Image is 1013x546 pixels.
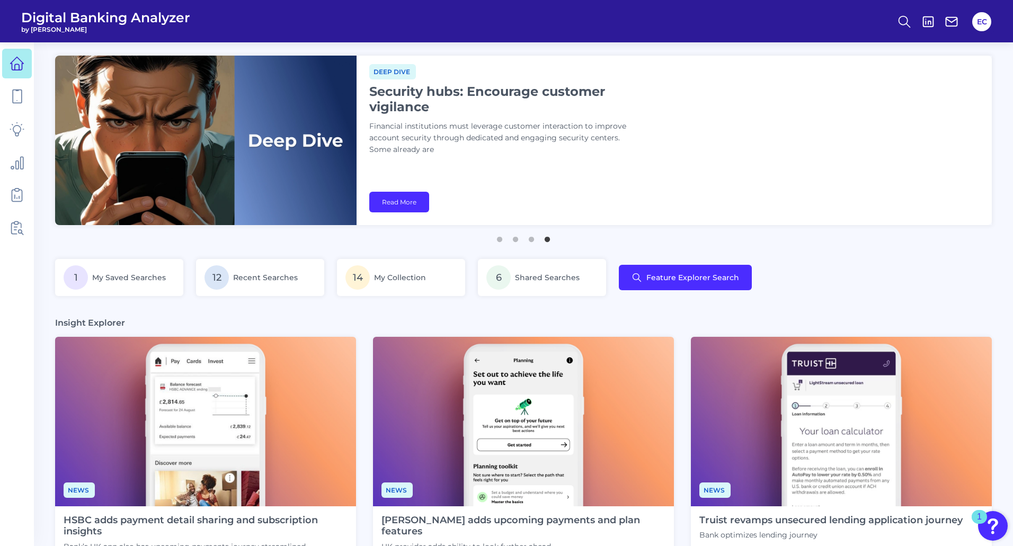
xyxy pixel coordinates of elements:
[369,64,416,79] span: Deep dive
[369,192,429,212] a: Read More
[64,265,88,290] span: 1
[515,273,580,282] span: Shared Searches
[978,511,1008,541] button: Open Resource Center, 1 new notification
[526,231,537,242] button: 3
[381,482,413,498] span: News
[369,66,416,76] a: Deep dive
[510,231,521,242] button: 2
[233,273,298,282] span: Recent Searches
[691,337,992,506] img: News - Phone (3).png
[699,515,963,526] h4: Truist revamps unsecured lending application journey
[381,515,665,538] h4: [PERSON_NAME] adds upcoming payments and plan features
[494,231,505,242] button: 1
[972,12,991,31] button: EC
[55,259,183,296] a: 1My Saved Searches
[345,265,370,290] span: 14
[646,273,739,282] span: Feature Explorer Search
[369,84,634,114] h1: Security hubs: Encourage customer vigilance
[64,482,95,498] span: News
[205,265,229,290] span: 12
[64,515,348,538] h4: HSBC adds payment detail sharing and subscription insights
[374,273,426,282] span: My Collection
[55,317,125,328] h3: Insight Explorer
[92,273,166,282] span: My Saved Searches
[381,485,413,495] a: News
[21,10,190,25] span: Digital Banking Analyzer
[369,121,634,156] p: Financial institutions must leverage customer interaction to improve account security through ded...
[55,337,356,506] img: News - Phone.png
[699,530,963,540] p: Bank optimizes lending journey
[478,259,606,296] a: 6Shared Searches
[699,482,731,498] span: News
[55,56,357,225] img: bannerImg
[977,517,982,531] div: 1
[619,265,752,290] button: Feature Explorer Search
[486,265,511,290] span: 6
[542,231,553,242] button: 4
[196,259,324,296] a: 12Recent Searches
[699,485,731,495] a: News
[64,485,95,495] a: News
[373,337,674,506] img: News - Phone (4).png
[337,259,465,296] a: 14My Collection
[21,25,190,33] span: by [PERSON_NAME]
